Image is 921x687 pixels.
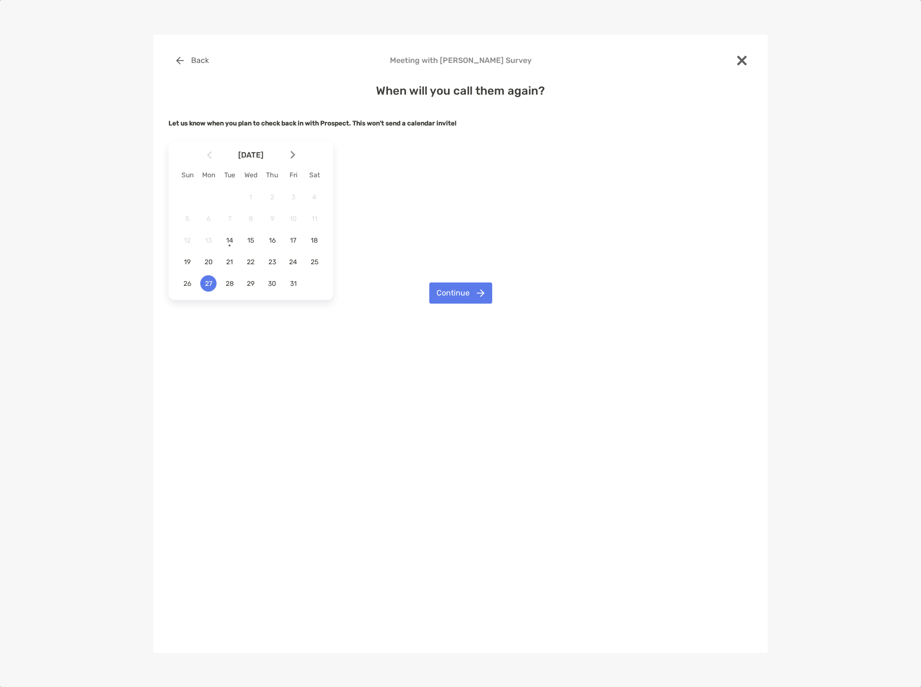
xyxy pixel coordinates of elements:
span: 4 [306,193,323,201]
span: 9 [264,215,280,223]
img: Arrow icon [291,151,295,159]
button: Continue [429,282,492,304]
img: button icon [176,57,184,64]
span: 7 [221,215,238,223]
span: 30 [264,280,280,288]
span: [DATE] [214,150,289,159]
img: Arrow icon [207,151,212,159]
span: 28 [221,280,238,288]
span: 21 [221,258,238,266]
div: Mon [198,171,219,179]
span: 29 [242,280,259,288]
span: 8 [242,215,259,223]
span: 6 [200,215,217,223]
span: 13 [200,236,217,245]
strong: This won't send a calendar invite! [352,120,457,127]
span: 3 [285,193,302,201]
span: 26 [179,280,195,288]
span: 25 [306,258,323,266]
div: Fri [283,171,304,179]
span: 1 [242,193,259,201]
span: 17 [285,236,302,245]
span: 2 [264,193,280,201]
div: Thu [262,171,283,179]
div: Tue [219,171,240,179]
span: 10 [285,215,302,223]
span: 24 [285,258,302,266]
div: Sun [177,171,198,179]
button: Back [169,50,216,71]
h4: When will you call them again? [169,84,752,98]
span: 19 [179,258,195,266]
span: 22 [242,258,259,266]
span: 27 [200,280,217,288]
span: 16 [264,236,280,245]
span: 18 [306,236,323,245]
div: Wed [240,171,261,179]
h4: Meeting with [PERSON_NAME] Survey [169,56,752,65]
span: 11 [306,215,323,223]
span: 31 [285,280,302,288]
span: 14 [221,236,238,245]
h5: Let us know when you plan to check back in with Prospect. [169,120,752,127]
span: 5 [179,215,195,223]
span: 23 [264,258,280,266]
span: 20 [200,258,217,266]
div: Sat [304,171,325,179]
span: 15 [242,236,259,245]
img: button icon [477,289,485,297]
img: close modal [737,56,747,65]
span: 12 [179,236,195,245]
